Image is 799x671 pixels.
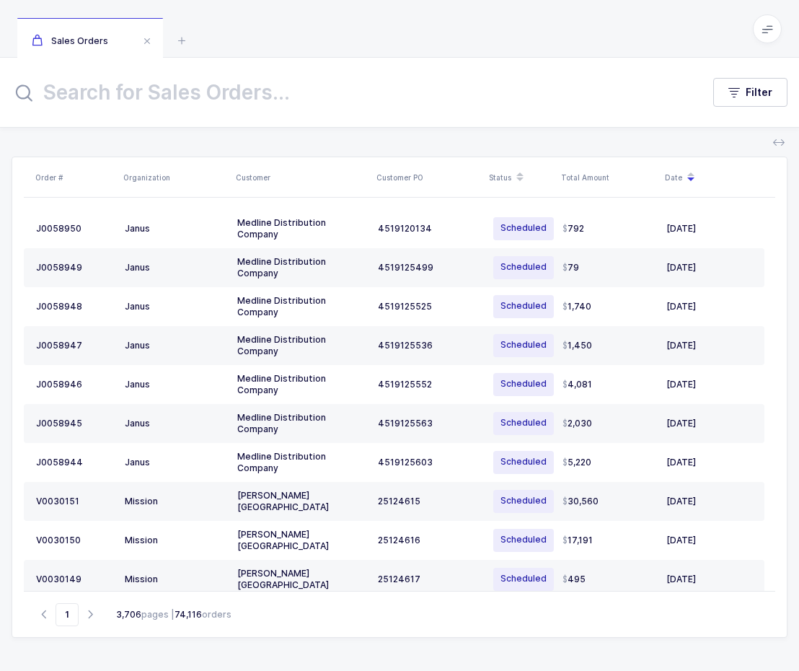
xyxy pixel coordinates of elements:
[378,340,479,351] div: 4519125536
[36,301,113,312] a: J0058948
[56,603,79,626] span: Go to
[378,457,479,468] div: 4519125603
[562,457,591,468] span: 5,220
[125,223,226,234] div: Janus
[125,262,226,273] div: Janus
[666,340,752,351] div: [DATE]
[36,262,113,273] a: J0058949
[237,295,366,318] div: Medline Distribution Company
[125,418,226,429] div: Janus
[36,574,113,585] a: V0030149
[562,379,592,390] span: 4,081
[493,256,554,279] span: Scheduled
[666,574,752,585] div: [DATE]
[562,340,592,351] span: 1,450
[125,574,226,585] div: Mission
[237,256,366,279] div: Medline Distribution Company
[493,568,554,591] span: Scheduled
[562,535,593,546] span: 17,191
[489,165,552,190] div: Status
[378,379,479,390] div: 4519125552
[36,418,113,429] a: J0058945
[562,496,599,507] span: 30,560
[562,574,586,585] span: 495
[562,301,591,312] span: 1,740
[36,223,113,234] a: J0058950
[493,373,554,396] span: Scheduled
[493,490,554,513] span: Scheduled
[666,418,752,429] div: [DATE]
[237,529,366,552] div: [PERSON_NAME] [GEOGRAPHIC_DATA]
[125,301,226,312] div: Janus
[713,78,787,107] button: Filter
[36,379,113,390] a: J0058946
[666,223,752,234] div: [DATE]
[237,334,366,357] div: Medline Distribution Company
[378,574,479,585] div: 25124617
[666,457,752,468] div: [DATE]
[562,262,579,273] span: 79
[237,451,366,474] div: Medline Distribution Company
[125,457,226,468] div: Janus
[36,340,113,351] a: J0058947
[116,608,231,621] div: pages | orders
[32,35,108,46] span: Sales Orders
[125,340,226,351] div: Janus
[125,379,226,390] div: Janus
[236,172,368,183] div: Customer
[562,223,584,234] span: 792
[116,609,141,620] b: 3,706
[237,490,366,513] div: [PERSON_NAME] [GEOGRAPHIC_DATA]
[562,418,592,429] span: 2,030
[378,496,479,507] div: 25124615
[376,172,480,183] div: Customer PO
[493,217,554,240] span: Scheduled
[493,334,554,357] span: Scheduled
[378,418,479,429] div: 4519125563
[237,412,366,435] div: Medline Distribution Company
[493,529,554,552] span: Scheduled
[175,609,202,620] b: 74,116
[237,568,366,591] div: [PERSON_NAME] [GEOGRAPHIC_DATA]
[36,457,113,468] a: J0058944
[666,535,752,546] div: [DATE]
[36,535,113,546] a: V0030150
[665,165,760,190] div: Date
[378,301,479,312] div: 4519125525
[237,373,366,396] div: Medline Distribution Company
[237,217,366,240] div: Medline Distribution Company
[125,535,226,546] div: Mission
[561,172,656,183] div: Total Amount
[123,172,227,183] div: Organization
[378,262,479,273] div: 4519125499
[666,262,752,273] div: [DATE]
[493,295,554,318] span: Scheduled
[666,496,752,507] div: [DATE]
[36,496,113,507] a: V0030151
[746,85,772,100] span: Filter
[666,379,752,390] div: [DATE]
[666,301,752,312] div: [DATE]
[125,496,226,507] div: Mission
[12,75,684,110] input: Search for Sales Orders...
[493,412,554,435] span: Scheduled
[493,451,554,474] span: Scheduled
[378,535,479,546] div: 25124616
[378,223,479,234] div: 4519120134
[35,172,115,183] div: Order #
